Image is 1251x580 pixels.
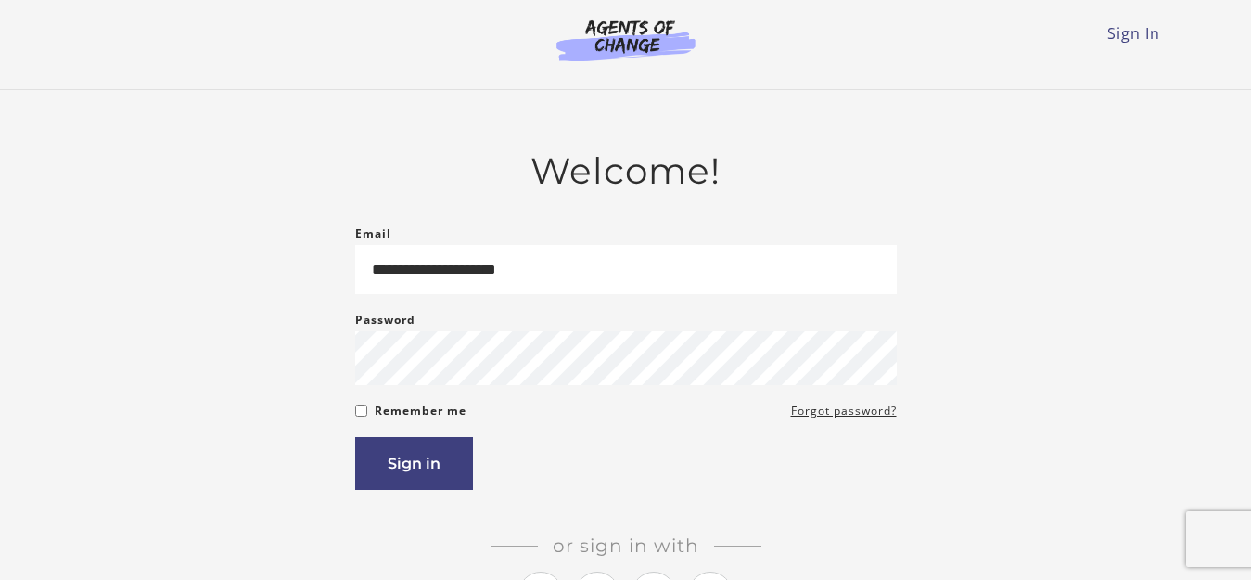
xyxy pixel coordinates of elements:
label: Password [355,309,415,331]
span: Or sign in with [538,535,714,557]
button: Sign in [355,437,473,490]
label: Remember me [375,400,466,422]
img: Agents of Change Logo [537,19,715,61]
a: Forgot password? [791,400,897,422]
h2: Welcome! [355,149,897,193]
label: Email [355,223,391,245]
a: Sign In [1107,23,1160,44]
